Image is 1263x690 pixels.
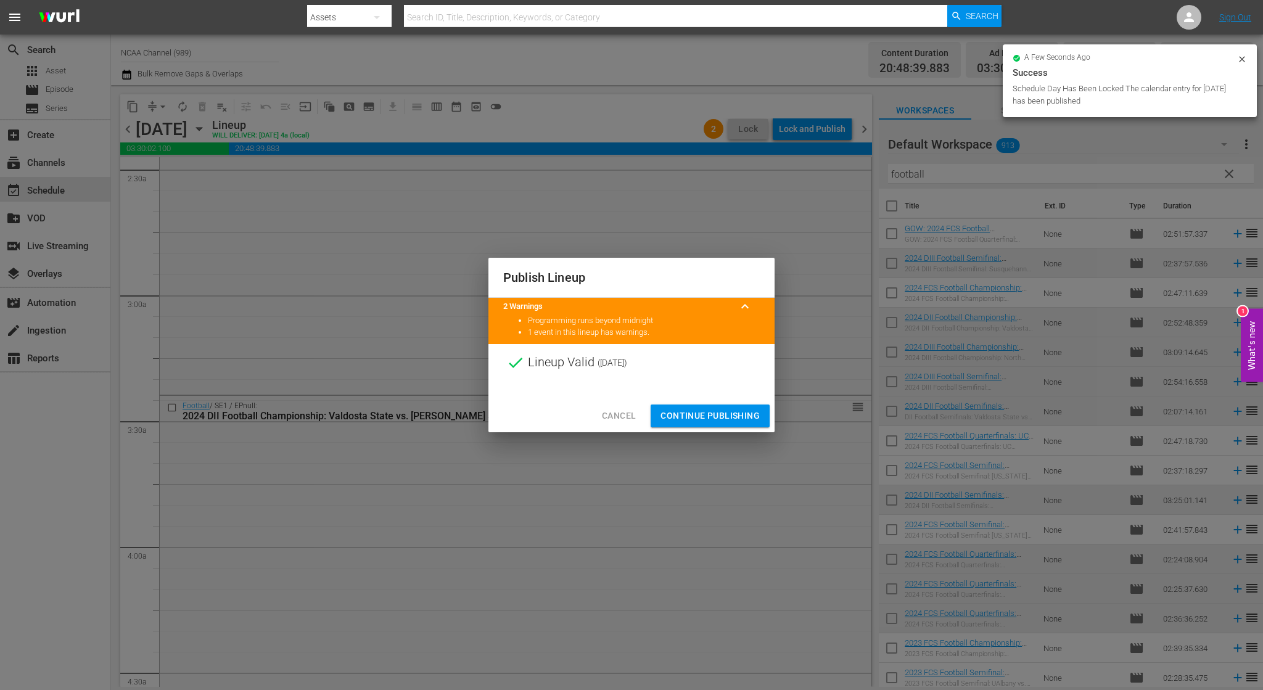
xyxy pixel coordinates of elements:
[1013,83,1234,107] div: Schedule Day Has Been Locked The calendar entry for [DATE] has been published
[1024,53,1090,63] span: a few seconds ago
[592,405,646,427] button: Cancel
[1013,65,1247,80] div: Success
[966,5,998,27] span: Search
[1219,12,1251,22] a: Sign Out
[503,301,730,313] title: 2 Warnings
[1238,306,1248,316] div: 1
[651,405,770,427] button: Continue Publishing
[7,10,22,25] span: menu
[660,408,760,424] span: Continue Publishing
[598,353,627,372] span: ( [DATE] )
[503,268,760,287] h2: Publish Lineup
[730,292,760,321] button: keyboard_arrow_up
[528,327,760,339] li: 1 event in this lineup has warnings.
[738,299,752,314] span: keyboard_arrow_up
[488,344,775,381] div: Lineup Valid
[528,315,760,327] li: Programming runs beyond midnight
[30,3,89,32] img: ans4CAIJ8jUAAAAAAAAAAAAAAAAAAAAAAAAgQb4GAAAAAAAAAAAAAAAAAAAAAAAAJMjXAAAAAAAAAAAAAAAAAAAAAAAAgAT5G...
[602,408,636,424] span: Cancel
[1241,308,1263,382] button: Open Feedback Widget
